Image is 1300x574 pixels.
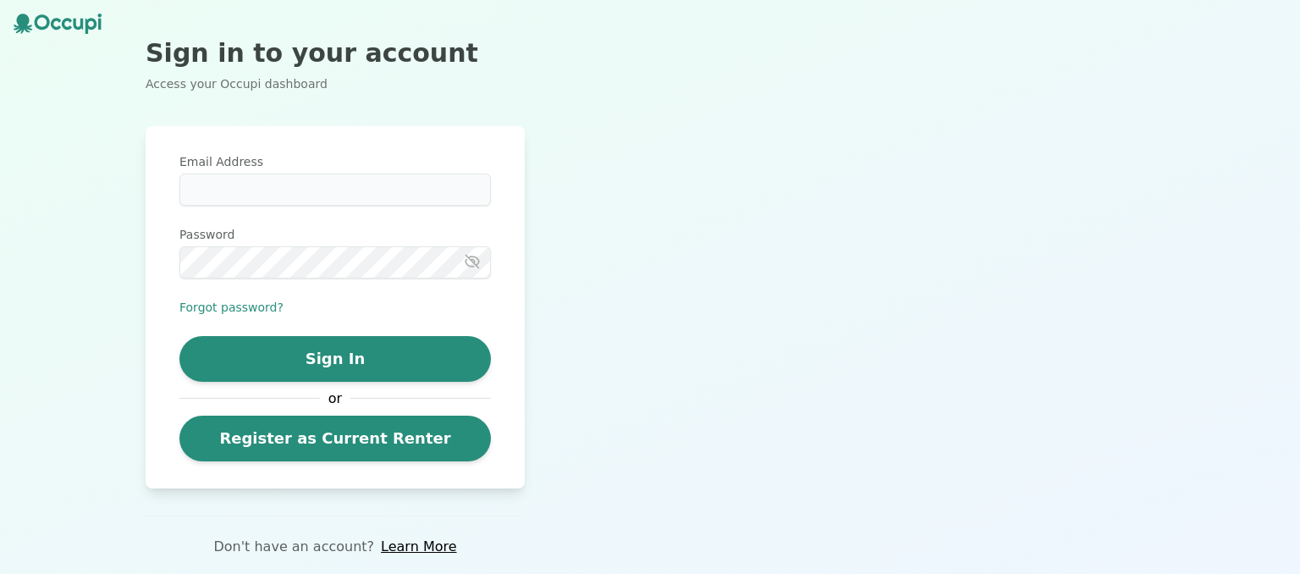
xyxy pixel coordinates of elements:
[213,537,374,557] p: Don't have an account?
[179,336,491,382] button: Sign In
[381,537,456,557] a: Learn More
[320,389,350,409] span: or
[146,75,525,92] p: Access your Occupi dashboard
[146,38,525,69] h2: Sign in to your account
[179,299,284,316] button: Forgot password?
[179,226,491,243] label: Password
[179,416,491,461] a: Register as Current Renter
[179,153,491,170] label: Email Address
